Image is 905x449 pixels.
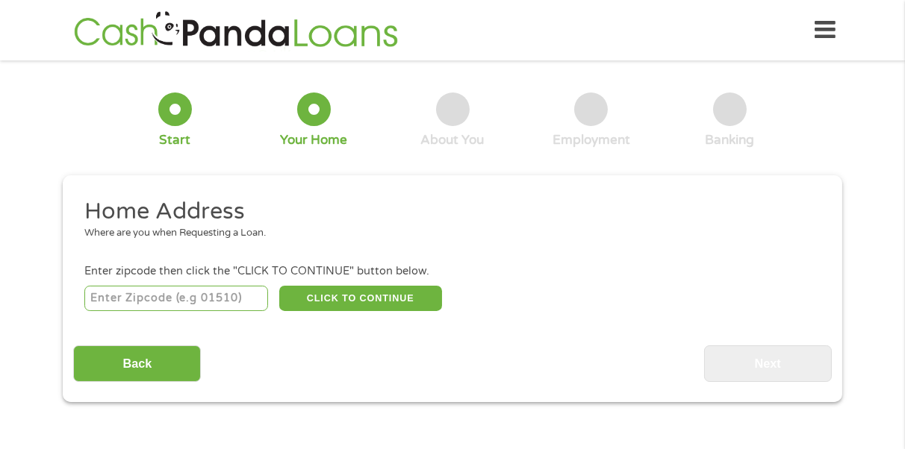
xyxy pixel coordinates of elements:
[84,197,810,227] h2: Home Address
[159,132,190,148] div: Start
[553,132,630,148] div: Employment
[280,132,347,148] div: Your Home
[84,286,269,311] input: Enter Zipcode (e.g 01510)
[421,132,485,148] div: About You
[84,226,810,241] div: Where are you when Requesting a Loan.
[73,345,201,382] input: Back
[69,9,402,51] img: GetLoanNow Logo
[279,286,442,311] button: CLICK TO CONTINUE
[704,345,832,382] input: Next
[84,263,821,280] div: Enter zipcode then click the "CLICK TO CONTINUE" button below.
[706,132,755,148] div: Banking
